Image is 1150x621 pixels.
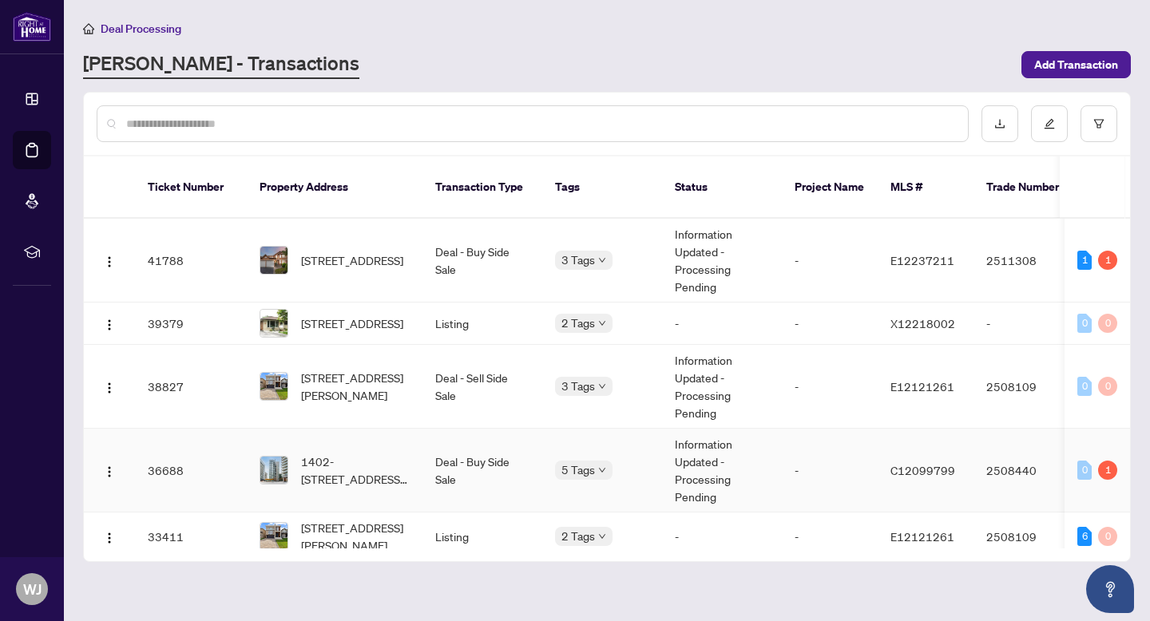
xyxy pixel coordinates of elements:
span: C12099799 [890,463,955,477]
span: down [598,256,606,264]
button: Logo [97,524,122,549]
td: - [782,429,878,512]
th: MLS # [878,156,974,219]
td: - [662,303,782,345]
span: [STREET_ADDRESS] [301,251,403,269]
span: Add Transaction [1034,52,1118,77]
span: WJ [23,578,42,600]
td: 2508440 [974,429,1085,512]
span: down [598,466,606,474]
div: 0 [1098,377,1117,396]
span: E12121261 [890,529,954,544]
img: thumbnail-img [260,457,287,484]
td: 2508109 [974,512,1085,561]
span: home [83,23,94,34]
span: 2 Tags [561,314,595,332]
span: download [994,118,1005,129]
td: Information Updated - Processing Pending [662,219,782,303]
td: 2511308 [974,219,1085,303]
span: down [598,382,606,390]
div: 1 [1098,461,1117,480]
td: 38827 [135,345,247,429]
td: Deal - Buy Side Sale [422,219,542,303]
td: - [782,219,878,303]
th: Ticket Number [135,156,247,219]
div: 0 [1077,314,1092,333]
span: E12237211 [890,253,954,267]
span: 3 Tags [561,251,595,269]
td: Deal - Buy Side Sale [422,429,542,512]
img: thumbnail-img [260,523,287,550]
td: Deal - Sell Side Sale [422,345,542,429]
img: Logo [103,465,116,478]
button: Logo [97,457,122,483]
button: Open asap [1086,565,1134,613]
th: Trade Number [974,156,1085,219]
button: edit [1031,105,1068,142]
div: 0 [1098,527,1117,546]
td: - [782,303,878,345]
th: Property Address [247,156,422,219]
span: down [598,319,606,327]
div: 1 [1077,251,1092,270]
td: 36688 [135,429,247,512]
img: Logo [103,382,116,394]
div: 0 [1098,314,1117,333]
img: thumbnail-img [260,247,287,274]
th: Transaction Type [422,156,542,219]
td: - [974,303,1085,345]
span: E12121261 [890,379,954,394]
td: 41788 [135,219,247,303]
img: logo [13,12,51,42]
span: [STREET_ADDRESS] [301,314,403,332]
img: thumbnail-img [260,310,287,337]
button: Logo [97,247,122,273]
button: Add Transaction [1021,51,1131,78]
td: - [782,345,878,429]
div: 0 [1077,377,1092,396]
span: 2 Tags [561,527,595,545]
td: 33411 [135,512,247,561]
div: 0 [1077,461,1092,480]
img: Logo [103,255,116,268]
a: [PERSON_NAME] - Transactions [83,50,359,79]
span: 1402-[STREET_ADDRESS][PERSON_NAME] [301,453,410,488]
td: Listing [422,512,542,561]
button: filter [1081,105,1117,142]
td: Information Updated - Processing Pending [662,429,782,512]
td: 2508109 [974,345,1085,429]
th: Project Name [782,156,878,219]
div: 1 [1098,251,1117,270]
td: - [662,512,782,561]
td: Listing [422,303,542,345]
span: [STREET_ADDRESS][PERSON_NAME] [301,519,410,554]
button: download [981,105,1018,142]
img: thumbnail-img [260,373,287,400]
td: 39379 [135,303,247,345]
span: 3 Tags [561,377,595,395]
div: 6 [1077,527,1092,546]
button: Logo [97,310,122,336]
th: Tags [542,156,662,219]
img: Logo [103,532,116,544]
span: Deal Processing [101,22,181,36]
img: Logo [103,318,116,331]
span: 5 Tags [561,461,595,479]
span: filter [1093,118,1104,129]
td: - [782,512,878,561]
td: Information Updated - Processing Pending [662,345,782,429]
th: Status [662,156,782,219]
button: Logo [97,374,122,399]
span: edit [1044,118,1055,129]
span: [STREET_ADDRESS][PERSON_NAME] [301,369,410,404]
span: down [598,532,606,540]
span: X12218002 [890,316,955,330]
